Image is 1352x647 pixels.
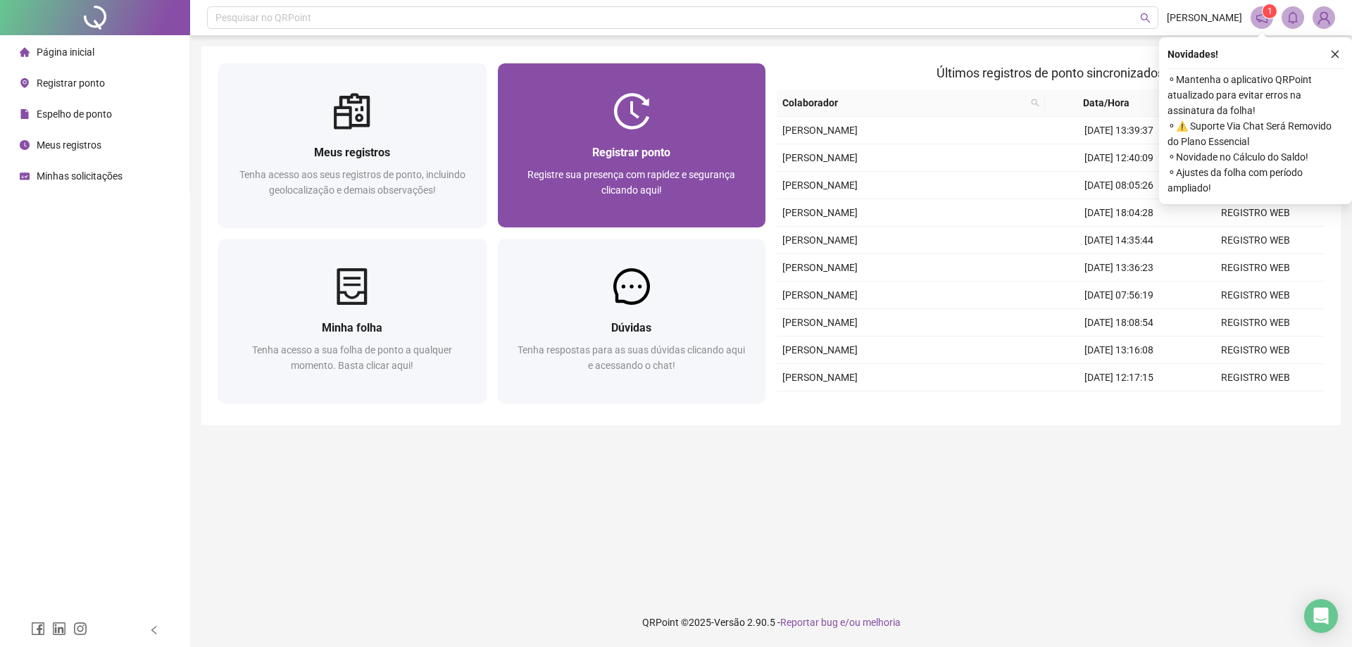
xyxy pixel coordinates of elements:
td: REGISTRO WEB [1187,364,1324,391]
span: Reportar bug e/ou melhoria [780,617,901,628]
span: Registrar ponto [592,146,670,159]
span: Registrar ponto [37,77,105,89]
td: [DATE] 07:52:18 [1051,391,1187,419]
span: ⚬ Mantenha o aplicativo QRPoint atualizado para evitar erros na assinatura da folha! [1168,72,1344,118]
span: [PERSON_NAME] [782,180,858,191]
span: [PERSON_NAME] [782,152,858,163]
span: ⚬ ⚠️ Suporte Via Chat Será Removido do Plano Essencial [1168,118,1344,149]
img: 89072 [1313,7,1334,28]
span: notification [1256,11,1268,24]
span: Colaborador [782,95,1025,111]
span: [PERSON_NAME] [782,262,858,273]
td: [DATE] 18:08:54 [1051,309,1187,337]
span: Tenha acesso aos seus registros de ponto, incluindo geolocalização e demais observações! [239,169,465,196]
td: REGISTRO WEB [1187,254,1324,282]
td: [DATE] 14:35:44 [1051,227,1187,254]
td: [DATE] 13:39:37 [1051,117,1187,144]
span: environment [20,78,30,88]
span: linkedin [52,622,66,636]
span: Meus registros [314,146,390,159]
span: close [1330,49,1340,59]
span: instagram [73,622,87,636]
span: Meus registros [37,139,101,151]
div: Open Intercom Messenger [1304,599,1338,633]
span: [PERSON_NAME] [782,372,858,383]
span: Minha folha [322,321,382,334]
span: [PERSON_NAME] [782,317,858,328]
span: Página inicial [37,46,94,58]
td: REGISTRO WEB [1187,337,1324,364]
span: [PERSON_NAME] [782,289,858,301]
a: Minha folhaTenha acesso a sua folha de ponto a qualquer momento. Basta clicar aqui! [218,239,487,403]
td: [DATE] 13:36:23 [1051,254,1187,282]
span: Data/Hora [1051,95,1163,111]
span: home [20,47,30,57]
span: search [1028,92,1042,113]
sup: 1 [1263,4,1277,18]
span: Tenha respostas para as suas dúvidas clicando aqui e acessando o chat! [518,344,745,371]
span: clock-circle [20,140,30,150]
span: schedule [20,171,30,181]
span: Versão [714,617,745,628]
td: [DATE] 13:16:08 [1051,337,1187,364]
td: [DATE] 18:04:28 [1051,199,1187,227]
span: search [1031,99,1039,107]
span: ⚬ Novidade no Cálculo do Saldo! [1168,149,1344,165]
td: [DATE] 12:40:09 [1051,144,1187,172]
span: search [1140,13,1151,23]
span: [PERSON_NAME] [782,234,858,246]
a: DúvidasTenha respostas para as suas dúvidas clicando aqui e acessando o chat! [498,239,766,403]
span: bell [1287,11,1299,24]
th: Data/Hora [1045,89,1179,117]
td: REGISTRO WEB [1187,309,1324,337]
span: Novidades ! [1168,46,1218,62]
a: Registrar pontoRegistre sua presença com rapidez e segurança clicando aqui! [498,63,766,227]
span: file [20,109,30,119]
span: [PERSON_NAME] [782,207,858,218]
span: [PERSON_NAME] [1167,10,1242,25]
span: facebook [31,622,45,636]
span: 1 [1267,6,1272,16]
span: Dúvidas [611,321,651,334]
span: ⚬ Ajustes da folha com período ampliado! [1168,165,1344,196]
a: Meus registrosTenha acesso aos seus registros de ponto, incluindo geolocalização e demais observa... [218,63,487,227]
footer: QRPoint © 2025 - 2.90.5 - [190,598,1352,647]
span: Espelho de ponto [37,108,112,120]
span: left [149,625,159,635]
span: Minhas solicitações [37,170,123,182]
td: REGISTRO WEB [1187,391,1324,419]
span: [PERSON_NAME] [782,125,858,136]
td: REGISTRO WEB [1187,282,1324,309]
td: [DATE] 08:05:26 [1051,172,1187,199]
td: [DATE] 12:17:15 [1051,364,1187,391]
td: [DATE] 07:56:19 [1051,282,1187,309]
td: REGISTRO WEB [1187,227,1324,254]
span: Registre sua presença com rapidez e segurança clicando aqui! [527,169,735,196]
span: Tenha acesso a sua folha de ponto a qualquer momento. Basta clicar aqui! [252,344,452,371]
td: REGISTRO WEB [1187,199,1324,227]
span: Últimos registros de ponto sincronizados [937,65,1164,80]
span: [PERSON_NAME] [782,344,858,356]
